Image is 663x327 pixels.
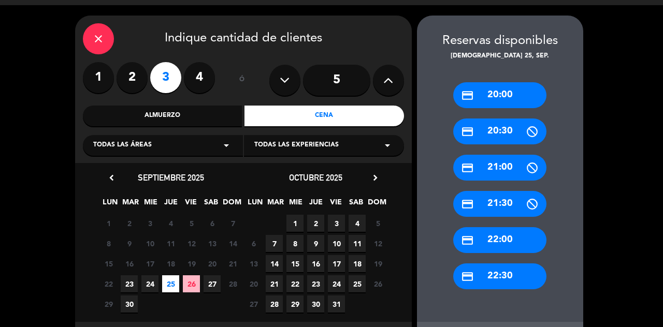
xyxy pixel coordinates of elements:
span: 10 [141,235,158,252]
span: MAR [267,196,284,213]
span: Todas las áreas [93,140,152,151]
span: 21 [224,255,241,272]
span: 4 [162,215,179,232]
span: 7 [224,215,241,232]
div: 22:30 [453,263,546,289]
span: Todas las experiencias [254,140,339,151]
span: 27 [204,275,221,292]
span: 28 [266,295,283,313]
span: 24 [328,275,345,292]
span: 1 [286,215,304,232]
div: Indique cantidad de clientes [83,23,404,54]
div: ó [225,62,259,98]
span: 25 [162,275,179,292]
span: 8 [286,235,304,252]
span: 12 [369,235,386,252]
span: 14 [224,235,241,252]
span: 26 [369,275,386,292]
div: [DEMOGRAPHIC_DATA] 25, sep. [417,51,583,62]
span: 20 [204,255,221,272]
span: JUE [307,196,324,213]
i: chevron_left [106,172,117,183]
span: 2 [307,215,324,232]
span: 3 [141,215,158,232]
span: DOM [368,196,385,213]
span: 24 [141,275,158,292]
span: 5 [183,215,200,232]
span: 11 [349,235,366,252]
span: VIE [327,196,344,213]
span: SAB [348,196,365,213]
span: 4 [349,215,366,232]
div: 20:00 [453,82,546,108]
label: 2 [117,62,148,93]
label: 1 [83,62,114,93]
span: JUE [162,196,179,213]
div: Almuerzo [83,106,242,126]
span: 7 [266,235,283,252]
div: 22:00 [453,227,546,253]
label: 3 [150,62,181,93]
i: arrow_drop_down [381,139,394,152]
span: LUN [102,196,119,213]
span: 15 [286,255,304,272]
span: 28 [224,275,241,292]
span: SAB [203,196,220,213]
span: 19 [183,255,200,272]
i: credit_card [461,198,474,211]
i: credit_card [461,161,474,174]
span: 2 [121,215,138,232]
span: 16 [121,255,138,272]
span: MIE [287,196,304,213]
span: 21 [266,275,283,292]
span: 3 [328,215,345,232]
span: 11 [162,235,179,252]
span: 17 [141,255,158,272]
span: 8 [100,235,117,252]
span: 15 [100,255,117,272]
div: Reservas disponibles [417,31,583,51]
span: 30 [121,295,138,313]
span: 22 [286,275,304,292]
span: 18 [162,255,179,272]
div: Cena [244,106,404,126]
i: close [92,33,105,45]
span: 29 [100,295,117,313]
span: 6 [204,215,221,232]
span: 18 [349,255,366,272]
span: MAR [122,196,139,213]
span: 14 [266,255,283,272]
span: 12 [183,235,200,252]
span: 6 [245,235,262,252]
span: octubre 2025 [289,172,342,183]
i: credit_card [461,234,474,247]
i: credit_card [461,270,474,283]
span: 23 [121,275,138,292]
span: 1 [100,215,117,232]
span: MIE [142,196,159,213]
label: 4 [184,62,215,93]
span: 13 [204,235,221,252]
span: 17 [328,255,345,272]
span: 31 [328,295,345,313]
span: 22 [100,275,117,292]
div: 21:30 [453,191,546,217]
i: chevron_right [370,172,381,183]
span: 10 [328,235,345,252]
div: 21:00 [453,155,546,181]
span: 30 [307,295,324,313]
span: 19 [369,255,386,272]
span: 16 [307,255,324,272]
span: DOM [223,196,240,213]
i: credit_card [461,89,474,102]
span: 9 [121,235,138,252]
span: 25 [349,275,366,292]
div: 20:30 [453,118,546,144]
span: 23 [307,275,324,292]
span: VIE [182,196,199,213]
span: 20 [245,275,262,292]
span: 29 [286,295,304,313]
span: 27 [245,295,262,313]
span: LUN [247,196,264,213]
i: arrow_drop_down [220,139,233,152]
